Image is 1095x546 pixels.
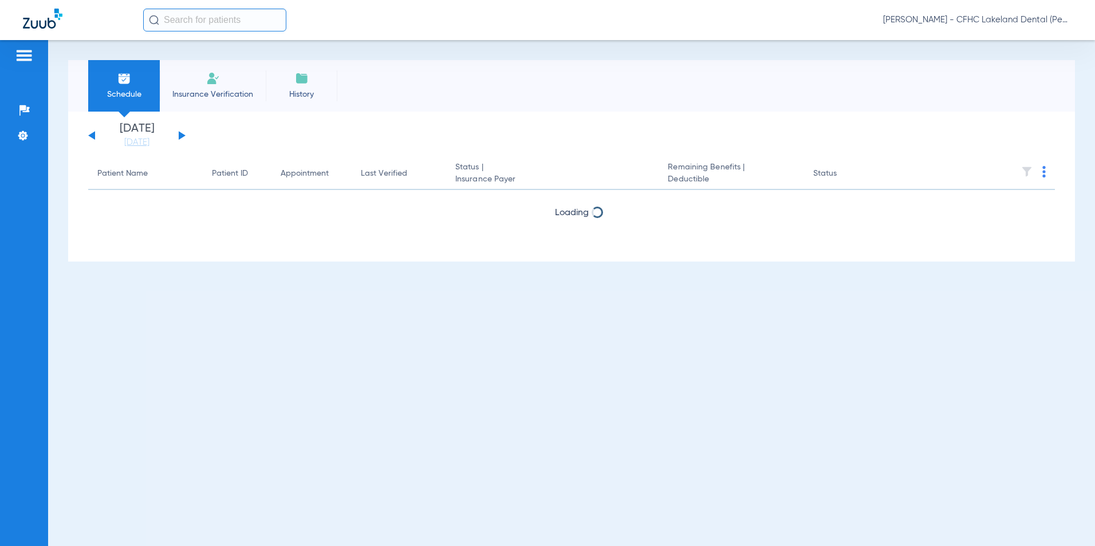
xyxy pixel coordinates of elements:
[23,9,62,29] img: Zuub Logo
[455,173,649,185] span: Insurance Payer
[555,208,589,217] span: Loading
[361,168,437,180] div: Last Verified
[168,89,257,100] span: Insurance Verification
[103,123,171,148] li: [DATE]
[143,9,286,31] input: Search for patients
[97,168,148,180] div: Patient Name
[1042,166,1046,177] img: group-dot-blue.svg
[103,137,171,148] a: [DATE]
[295,72,309,85] img: History
[117,72,131,85] img: Schedule
[446,158,659,190] th: Status |
[212,168,248,180] div: Patient ID
[97,89,151,100] span: Schedule
[281,168,342,180] div: Appointment
[206,72,220,85] img: Manual Insurance Verification
[97,168,194,180] div: Patient Name
[281,168,329,180] div: Appointment
[668,173,794,185] span: Deductible
[274,89,329,100] span: History
[1021,166,1033,177] img: filter.svg
[659,158,803,190] th: Remaining Benefits |
[212,168,262,180] div: Patient ID
[883,14,1072,26] span: [PERSON_NAME] - CFHC Lakeland Dental (Peds)
[149,15,159,25] img: Search Icon
[804,158,881,190] th: Status
[361,168,407,180] div: Last Verified
[15,49,33,62] img: hamburger-icon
